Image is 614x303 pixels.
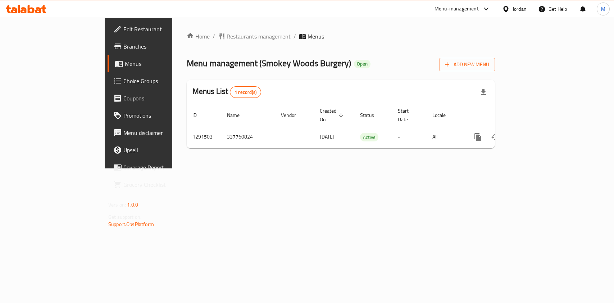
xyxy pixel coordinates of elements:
a: Restaurants management [218,32,291,41]
span: M [601,5,605,13]
span: Status [360,111,383,119]
a: Coupons [108,90,207,107]
span: Menu management ( Smokey Woods Burgery ) [187,55,351,71]
span: [DATE] [320,132,335,141]
span: ID [192,111,206,119]
a: Grocery Checklist [108,176,207,193]
a: Upsell [108,141,207,159]
table: enhanced table [187,104,544,148]
span: 1.0.0 [127,200,138,209]
span: Grocery Checklist [123,180,201,189]
button: more [469,128,487,146]
div: Export file [475,83,492,101]
a: Menus [108,55,207,72]
span: Active [360,133,378,141]
span: Menus [308,32,324,41]
button: Add New Menu [439,58,495,71]
span: Created On [320,107,346,124]
span: Upsell [123,146,201,154]
span: Menus [125,59,201,68]
span: Edit Restaurant [123,25,201,33]
a: Support.OpsPlatform [108,220,154,229]
div: Menu-management [435,5,479,13]
th: Actions [464,104,544,126]
a: Edit Restaurant [108,21,207,38]
li: / [213,32,215,41]
a: Coverage Report [108,159,207,176]
a: Choice Groups [108,72,207,90]
span: Coverage Report [123,163,201,172]
span: 1 record(s) [230,89,261,96]
span: Promotions [123,111,201,120]
span: Coupons [123,94,201,103]
a: Branches [108,38,207,55]
button: Change Status [487,128,504,146]
span: Version: [108,200,126,209]
div: Open [354,60,370,68]
span: Open [354,61,370,67]
td: All [427,126,464,148]
a: Menu disclaimer [108,124,207,141]
div: Total records count [230,86,261,98]
span: Restaurants management [227,32,291,41]
h2: Menus List [192,86,261,98]
span: Branches [123,42,201,51]
span: Menu disclaimer [123,128,201,137]
span: Name [227,111,249,119]
span: Locale [432,111,455,119]
span: Choice Groups [123,77,201,85]
td: - [392,126,427,148]
a: Promotions [108,107,207,124]
span: Start Date [398,107,418,124]
span: Add New Menu [445,60,489,69]
div: Jordan [513,5,527,13]
li: / [294,32,296,41]
td: 337760824 [221,126,275,148]
span: Vendor [281,111,305,119]
span: Get support on: [108,212,141,222]
nav: breadcrumb [187,32,495,41]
